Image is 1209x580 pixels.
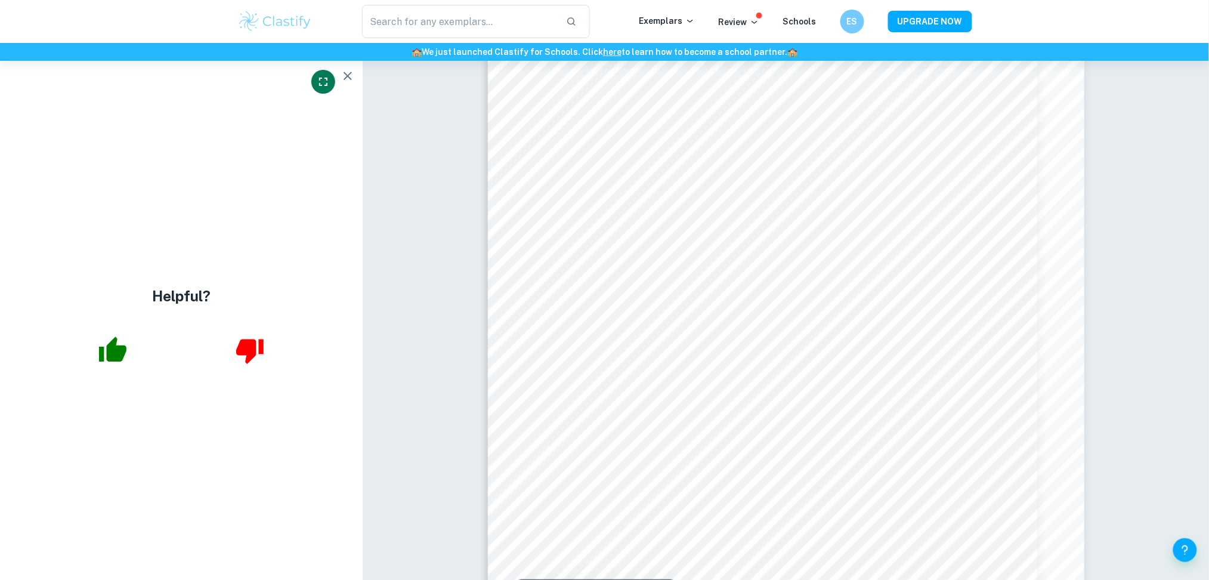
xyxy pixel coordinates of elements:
[845,15,859,28] h6: ES
[237,10,313,33] img: Clastify logo
[1173,538,1197,562] button: Help and Feedback
[603,47,621,57] a: here
[311,70,335,94] button: Fullscreen
[362,5,557,38] input: Search for any exemplars...
[888,11,972,32] button: UPGRADE NOW
[719,16,759,29] p: Review
[840,10,864,33] button: ES
[639,14,695,27] p: Exemplars
[152,285,211,307] h4: Helpful?
[2,45,1207,58] h6: We just launched Clastify for Schools. Click to learn how to become a school partner.
[783,17,817,26] a: Schools
[412,47,422,57] span: 🏫
[787,47,797,57] span: 🏫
